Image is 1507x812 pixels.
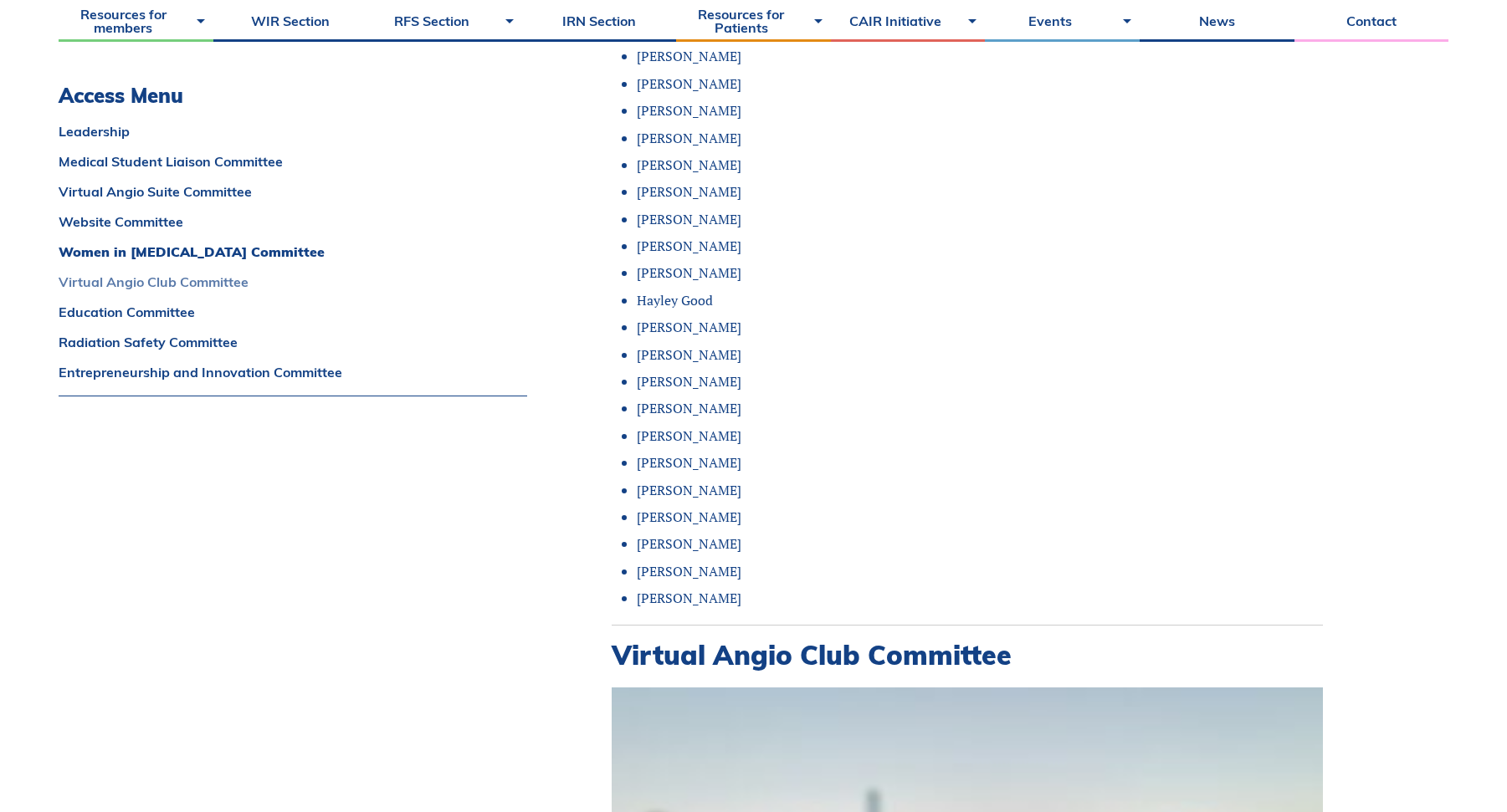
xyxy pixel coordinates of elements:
[637,74,1323,93] li: [PERSON_NAME]
[637,562,1323,580] li: [PERSON_NAME]
[637,399,1323,417] li: [PERSON_NAME]
[637,534,1323,553] li: [PERSON_NAME]
[637,453,1323,472] li: [PERSON_NAME]
[637,318,1323,336] li: [PERSON_NAME]
[59,215,527,228] a: Website Committee
[637,182,1323,201] li: [PERSON_NAME]
[59,84,527,108] h3: Access Menu
[59,335,527,349] a: Radiation Safety Committee
[612,639,1323,671] h2: Virtual Angio Club Committee
[637,508,1323,526] li: [PERSON_NAME]
[59,365,527,379] a: Entrepreneurship and Innovation Committee
[637,237,1323,255] li: [PERSON_NAME]
[59,155,527,168] a: Medical Student Liaison Committee
[637,372,1323,391] li: [PERSON_NAME]
[637,101,1323,120] li: [PERSON_NAME]
[637,156,1323,174] li: [PERSON_NAME]
[59,125,527,138] a: Leadership
[59,245,527,258] a: Women in [MEDICAL_DATA] Committee
[637,345,1323,364] li: [PERSON_NAME]
[637,210,1323,228] li: [PERSON_NAME]
[637,426,1323,445] li: [PERSON_NAME]
[637,481,1323,499] li: [PERSON_NAME]
[59,275,527,289] a: Virtual Angio Club Committee
[637,129,1323,147] li: [PERSON_NAME]
[637,47,1323,65] li: [PERSON_NAME]
[59,305,527,319] a: Education Committee
[637,589,1323,607] li: [PERSON_NAME]
[637,263,1323,282] li: [PERSON_NAME]
[59,185,527,198] a: Virtual Angio Suite Committee
[637,291,1323,309] li: Hayley Good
